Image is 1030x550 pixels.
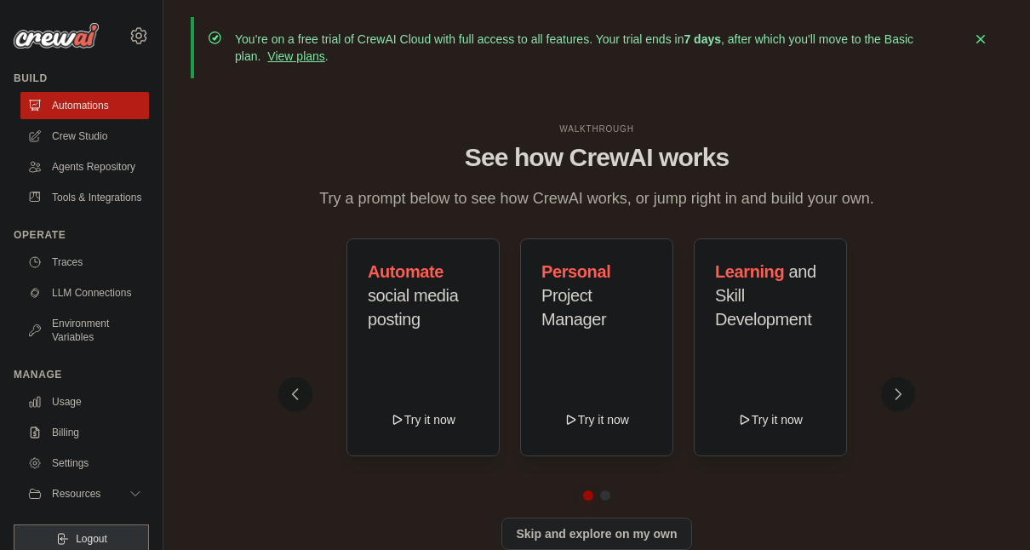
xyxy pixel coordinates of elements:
[20,279,149,307] a: LLM Connections
[235,31,962,65] p: You're on a free trial of CrewAI Cloud with full access to all features. Your trial ends in , aft...
[20,249,149,276] a: Traces
[20,184,149,211] a: Tools & Integrations
[715,262,784,281] span: Learning
[20,123,149,150] a: Crew Studio
[20,310,149,351] a: Environment Variables
[368,286,458,329] span: social media posting
[14,23,99,49] img: Logo
[368,404,478,435] button: Try it now
[20,450,149,477] a: Settings
[715,262,816,329] span: and Skill Development
[368,262,443,281] span: Automate
[14,72,149,85] div: Build
[20,92,149,119] a: Automations
[14,228,149,242] div: Operate
[20,419,149,446] a: Billing
[76,532,107,546] span: Logout
[52,487,100,501] span: Resources
[501,518,691,550] button: Skip and explore on my own
[20,388,149,415] a: Usage
[715,404,826,435] button: Try it now
[541,286,606,329] span: Project Manager
[14,368,149,381] div: Manage
[292,123,901,135] div: WALKTHROUGH
[20,153,149,180] a: Agents Repository
[541,262,610,281] span: Personal
[292,142,901,173] h1: See how CrewAI works
[267,49,324,63] a: View plans
[20,480,149,507] button: Resources
[311,186,883,211] p: Try a prompt below to see how CrewAI works, or jump right in and build your own.
[684,32,721,46] strong: 7 days
[541,404,652,435] button: Try it now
